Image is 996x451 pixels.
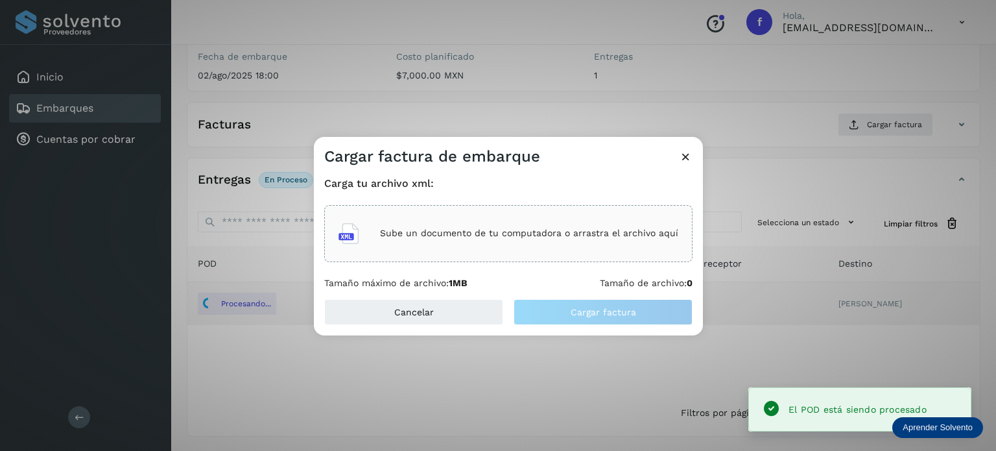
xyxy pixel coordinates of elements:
button: Cargar factura [514,299,693,325]
span: Cargar factura [571,308,636,317]
h3: Cargar factura de embarque [324,147,540,166]
span: El POD está siendo procesado [788,404,927,415]
b: 1MB [449,278,468,288]
button: Cancelar [324,299,503,325]
span: Cancelar [394,308,434,317]
p: Tamaño de archivo: [600,278,693,289]
p: Sube un documento de tu computadora o arrastra el archivo aquí [380,228,678,239]
p: Tamaño máximo de archivo: [324,278,468,289]
b: 0 [687,278,693,288]
h4: Carga tu archivo xml: [324,177,693,189]
div: Aprender Solvento [892,417,983,438]
p: Aprender Solvento [903,422,973,433]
